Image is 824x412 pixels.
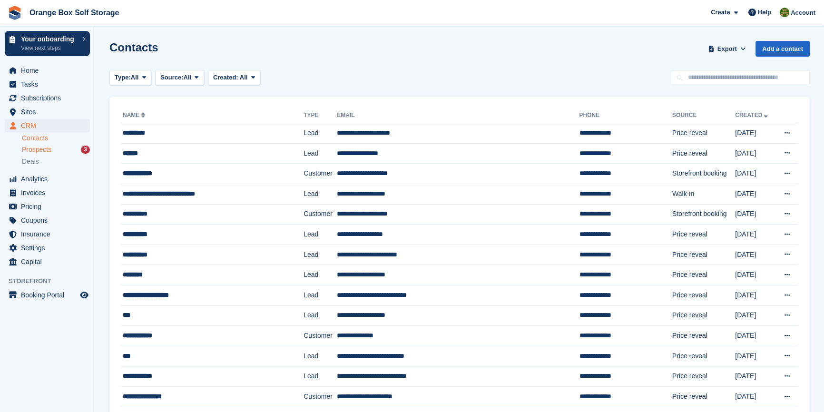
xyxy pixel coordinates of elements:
[735,225,775,245] td: [DATE]
[672,123,735,144] td: Price reveal
[672,184,735,204] td: Walk-in
[672,225,735,245] td: Price reveal
[717,44,737,54] span: Export
[21,214,78,227] span: Coupons
[21,241,78,255] span: Settings
[579,108,672,123] th: Phone
[735,245,775,265] td: [DATE]
[672,164,735,184] td: Storefront booking
[109,41,158,54] h1: Contacts
[735,346,775,366] td: [DATE]
[672,265,735,285] td: Price reveal
[304,305,337,326] td: Lead
[184,73,192,82] span: All
[131,73,139,82] span: All
[5,31,90,56] a: Your onboarding View next steps
[5,200,90,213] a: menu
[21,91,78,105] span: Subscriptions
[672,386,735,407] td: Price reveal
[115,73,131,82] span: Type:
[791,8,815,18] span: Account
[735,386,775,407] td: [DATE]
[735,204,775,225] td: [DATE]
[21,172,78,186] span: Analytics
[304,265,337,285] td: Lead
[735,164,775,184] td: [DATE]
[78,289,90,301] a: Preview store
[81,146,90,154] div: 3
[5,91,90,105] a: menu
[21,44,78,52] p: View next steps
[304,123,337,144] td: Lead
[5,172,90,186] a: menu
[304,108,337,123] th: Type
[5,78,90,91] a: menu
[735,112,770,118] a: Created
[735,305,775,326] td: [DATE]
[672,204,735,225] td: Storefront booking
[304,204,337,225] td: Customer
[22,145,51,154] span: Prospects
[304,366,337,387] td: Lead
[304,225,337,245] td: Lead
[21,64,78,77] span: Home
[672,285,735,305] td: Price reveal
[5,255,90,268] a: menu
[304,143,337,164] td: Lead
[304,386,337,407] td: Customer
[123,112,147,118] a: Name
[758,8,771,17] span: Help
[5,241,90,255] a: menu
[109,70,151,86] button: Type: All
[755,41,810,57] a: Add a contact
[22,157,39,166] span: Deals
[22,145,90,155] a: Prospects 3
[337,108,579,123] th: Email
[672,346,735,366] td: Price reveal
[672,305,735,326] td: Price reveal
[304,326,337,346] td: Customer
[21,78,78,91] span: Tasks
[5,105,90,118] a: menu
[21,200,78,213] span: Pricing
[5,227,90,241] a: menu
[304,164,337,184] td: Customer
[304,184,337,204] td: Lead
[672,366,735,387] td: Price reveal
[304,346,337,366] td: Lead
[22,134,90,143] a: Contacts
[22,157,90,167] a: Deals
[304,285,337,305] td: Lead
[21,255,78,268] span: Capital
[21,36,78,42] p: Your onboarding
[735,285,775,305] td: [DATE]
[780,8,789,17] img: SARAH T
[711,8,730,17] span: Create
[26,5,123,20] a: Orange Box Self Storage
[5,64,90,77] a: menu
[9,276,95,286] span: Storefront
[735,184,775,204] td: [DATE]
[5,186,90,199] a: menu
[735,366,775,387] td: [DATE]
[672,326,735,346] td: Price reveal
[735,123,775,144] td: [DATE]
[21,186,78,199] span: Invoices
[155,70,204,86] button: Source: All
[672,143,735,164] td: Price reveal
[5,288,90,302] a: menu
[735,326,775,346] td: [DATE]
[160,73,183,82] span: Source:
[735,143,775,164] td: [DATE]
[21,105,78,118] span: Sites
[21,288,78,302] span: Booking Portal
[5,119,90,132] a: menu
[8,6,22,20] img: stora-icon-8386f47178a22dfd0bd8f6a31ec36ba5ce8667c1dd55bd0f319d3a0aa187defe.svg
[672,245,735,265] td: Price reveal
[240,74,248,81] span: All
[208,70,260,86] button: Created: All
[21,227,78,241] span: Insurance
[5,214,90,227] a: menu
[706,41,748,57] button: Export
[672,108,735,123] th: Source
